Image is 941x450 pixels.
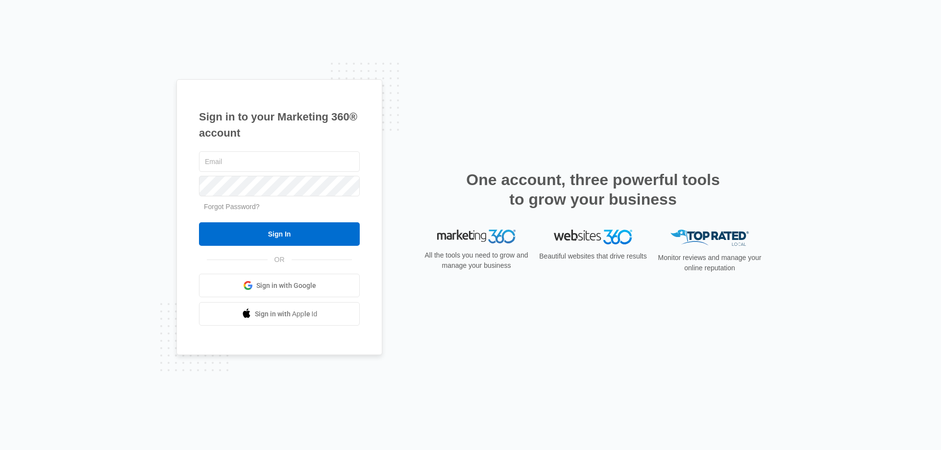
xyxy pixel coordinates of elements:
[421,250,531,271] p: All the tools you need to grow and manage your business
[256,281,316,291] span: Sign in with Google
[463,170,723,209] h2: One account, three powerful tools to grow your business
[199,109,360,141] h1: Sign in to your Marketing 360® account
[255,309,318,319] span: Sign in with Apple Id
[655,253,765,273] p: Monitor reviews and manage your online reputation
[554,230,632,244] img: Websites 360
[538,251,648,261] p: Beautiful websites that drive results
[199,302,360,326] a: Sign in with Apple Id
[268,255,292,265] span: OR
[199,151,360,172] input: Email
[199,274,360,297] a: Sign in with Google
[437,230,516,243] img: Marketing 360
[670,230,749,246] img: Top Rated Local
[199,222,360,246] input: Sign In
[204,203,260,211] a: Forgot Password?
